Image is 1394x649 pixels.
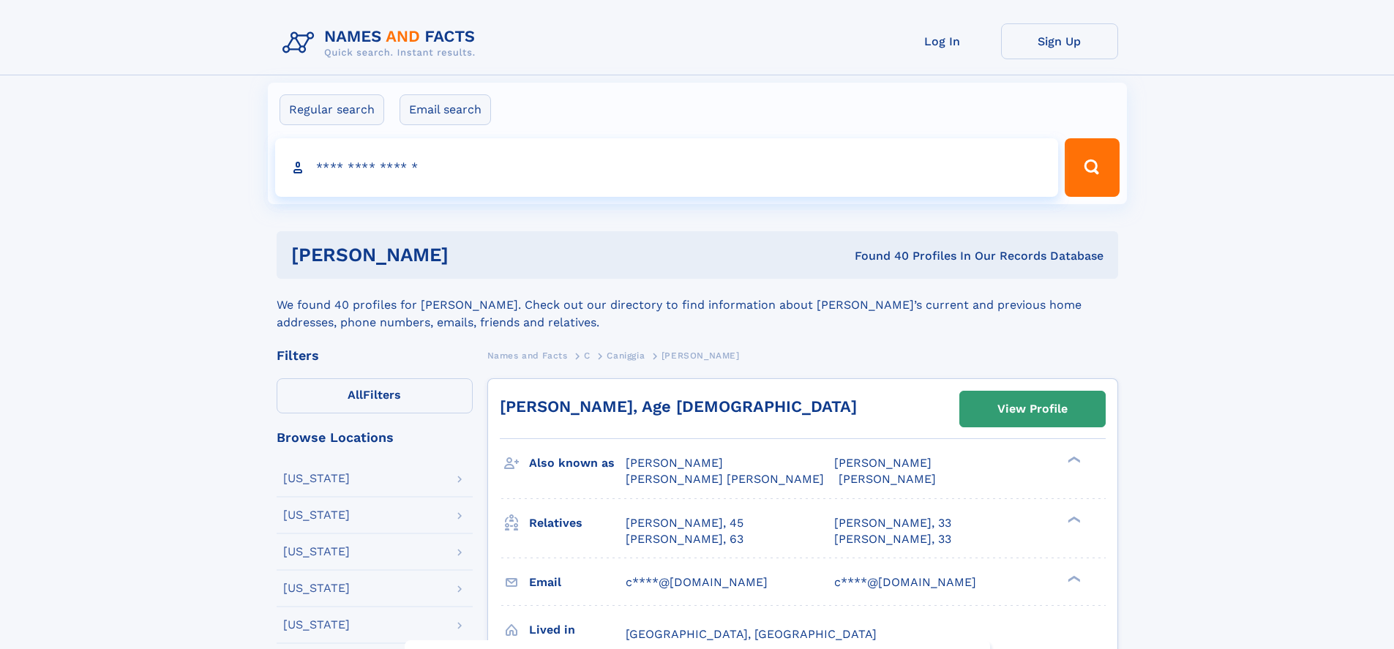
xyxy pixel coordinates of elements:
[529,618,626,642] h3: Lived in
[283,582,350,594] div: [US_STATE]
[1064,574,1082,583] div: ❯
[283,473,350,484] div: [US_STATE]
[283,546,350,558] div: [US_STATE]
[277,23,487,63] img: Logo Names and Facts
[834,531,951,547] a: [PERSON_NAME], 33
[277,378,473,413] label: Filters
[662,350,740,361] span: [PERSON_NAME]
[277,279,1118,331] div: We found 40 profiles for [PERSON_NAME]. Check out our directory to find information about [PERSON...
[277,349,473,362] div: Filters
[607,350,645,361] span: Caniggia
[348,388,363,402] span: All
[607,346,645,364] a: Caniggia
[834,515,951,531] a: [PERSON_NAME], 33
[529,570,626,595] h3: Email
[997,392,1068,426] div: View Profile
[960,391,1105,427] a: View Profile
[400,94,491,125] label: Email search
[283,509,350,521] div: [US_STATE]
[584,350,591,361] span: C
[487,346,568,364] a: Names and Facts
[1064,514,1082,524] div: ❯
[626,472,824,486] span: [PERSON_NAME] [PERSON_NAME]
[277,431,473,444] div: Browse Locations
[1001,23,1118,59] a: Sign Up
[291,246,652,264] h1: [PERSON_NAME]
[834,456,932,470] span: [PERSON_NAME]
[1064,455,1082,465] div: ❯
[884,23,1001,59] a: Log In
[529,451,626,476] h3: Also known as
[651,248,1103,264] div: Found 40 Profiles In Our Records Database
[584,346,591,364] a: C
[1065,138,1119,197] button: Search Button
[283,619,350,631] div: [US_STATE]
[626,515,743,531] a: [PERSON_NAME], 45
[500,397,857,416] a: [PERSON_NAME], Age [DEMOGRAPHIC_DATA]
[275,138,1059,197] input: search input
[529,511,626,536] h3: Relatives
[280,94,384,125] label: Regular search
[626,531,743,547] a: [PERSON_NAME], 63
[839,472,936,486] span: [PERSON_NAME]
[626,456,723,470] span: [PERSON_NAME]
[626,627,877,641] span: [GEOGRAPHIC_DATA], [GEOGRAPHIC_DATA]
